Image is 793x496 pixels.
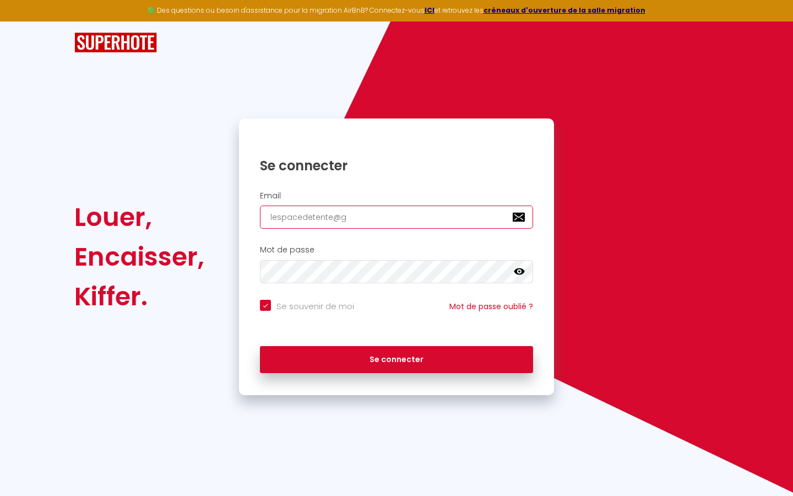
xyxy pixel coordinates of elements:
[74,33,157,53] img: SuperHote logo
[74,237,204,277] div: Encaisser,
[449,301,533,312] a: Mot de passe oublié ?
[260,245,533,255] h2: Mot de passe
[484,6,645,15] a: créneaux d'ouverture de la salle migration
[74,277,204,316] div: Kiffer.
[260,206,533,229] input: Ton Email
[9,4,42,37] button: Ouvrir le widget de chat LiveChat
[425,6,434,15] a: ICI
[260,346,533,374] button: Se connecter
[74,197,204,237] div: Louer,
[260,191,533,201] h2: Email
[260,157,533,174] h1: Se connecter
